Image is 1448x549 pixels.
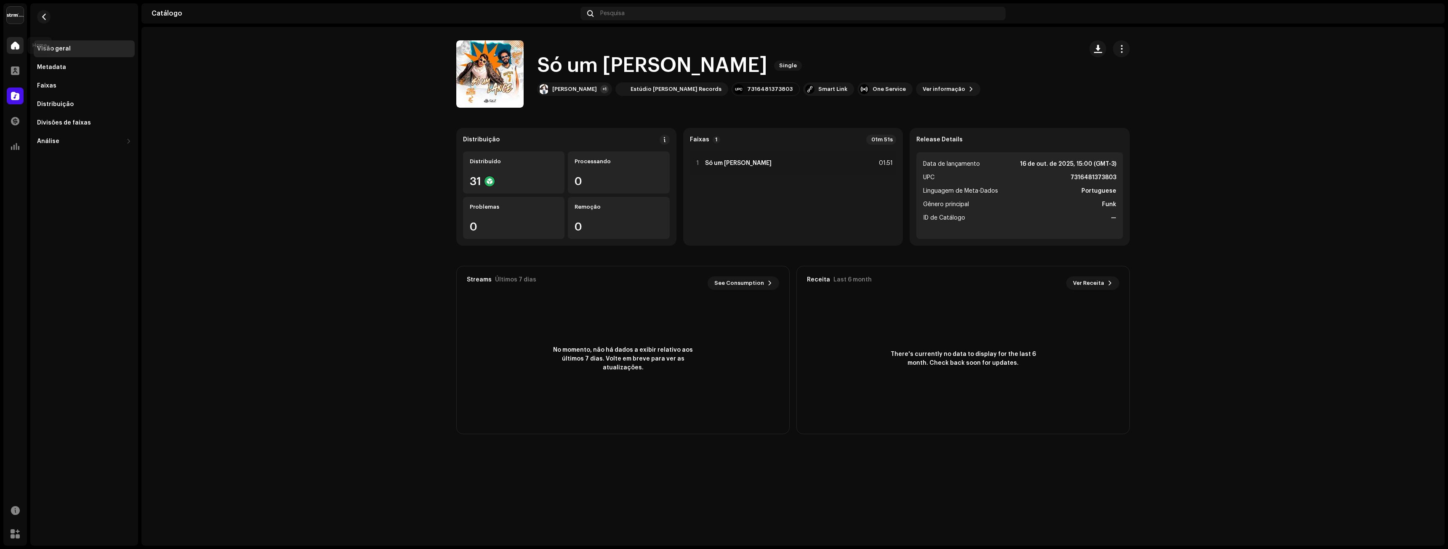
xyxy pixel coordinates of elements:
strong: Funk [1102,199,1116,210]
re-m-nav-item: Faixas [34,77,135,94]
div: Problemas [470,204,558,210]
div: 01m 51s [866,135,896,145]
div: +1 [600,85,609,93]
div: Processando [575,158,663,165]
div: [PERSON_NAME] [552,86,597,93]
re-m-nav-item: Visão geral [34,40,135,57]
img: c72fbe5f-9d51-4751-a357-0f85308c32c7 [539,84,549,94]
span: ID de Catálogo [923,213,965,223]
strong: Só um [PERSON_NAME] [705,160,772,167]
button: Ver informação [916,82,980,96]
span: Ver Receita [1073,275,1104,292]
button: See Consumption [708,276,779,290]
div: Análise [37,138,59,145]
div: Last 6 month [833,276,872,283]
div: Faixas [37,82,56,89]
div: Smart Link [818,86,847,93]
div: One Service [873,86,906,93]
span: See Consumption [714,275,764,292]
div: Últimos 7 dias [495,276,536,283]
div: Estúdio [PERSON_NAME] Records [631,86,721,93]
div: Distribuído [470,158,558,165]
span: UPC [923,172,934,183]
span: There's currently no data to display for the last 6 month. Check back soon for updates. [887,350,1039,368]
strong: 7316481373803 [1070,172,1116,183]
div: Metadata [37,64,66,71]
strong: Portuguese [1081,186,1116,196]
div: 01:51 [874,158,893,168]
p-badge: 1 [713,136,720,143]
div: Receita [807,276,830,283]
strong: — [1111,213,1116,223]
div: 7316481373803 [747,86,793,93]
div: Divisões de faixas [37,119,91,126]
span: Pesquisa [600,10,625,17]
strong: 16 de out. de 2025, 15:00 (GMT-3) [1020,159,1116,169]
re-m-nav-dropdown: Análise [34,133,135,150]
span: Single [774,61,802,71]
re-m-nav-item: Metadata [34,59,135,76]
strong: Faixas [690,136,709,143]
span: Ver informação [923,81,965,98]
strong: Release Details [916,136,963,143]
div: Distribuição [37,101,74,108]
img: 408b884b-546b-4518-8448-1008f9c76b02 [7,7,24,24]
div: Streams [467,276,492,283]
span: Data de lançamento [923,159,980,169]
re-m-nav-item: Divisões de faixas [34,114,135,131]
h1: Só um [PERSON_NAME] [537,52,767,79]
div: Distribuição [463,136,500,143]
div: Visão geral [37,45,71,52]
img: dc91a19f-5afd-40d8-9fe8-0c5e801ef67b [1421,7,1435,20]
span: No momento, não há dados a exibir relativo aos últimos 7 dias. Volte em breve para ver as atualiz... [547,346,699,372]
span: Gênero principal [923,199,969,210]
span: Linguagem de Meta-Dados [923,186,998,196]
button: Ver Receita [1066,276,1119,290]
div: Catálogo [152,10,577,17]
re-m-nav-item: Distribuição [34,96,135,113]
div: Remoção [575,204,663,210]
img: 0ff7cf93-d18d-45fb-bdeb-577a7470926a [617,84,627,94]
